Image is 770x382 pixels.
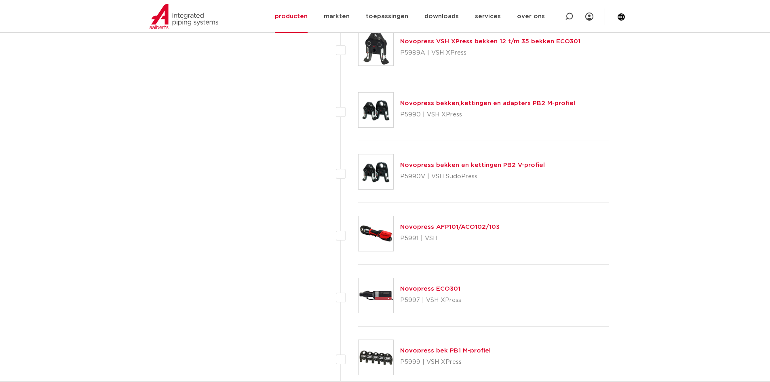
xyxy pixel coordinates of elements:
a: Novopress bekken en kettingen PB2 V-profiel [400,162,545,168]
img: Thumbnail for Novopress ECO301 [359,278,393,313]
p: P5990V | VSH SudoPress [400,170,545,183]
img: Thumbnail for Novopress bek PB1 M-profiel [359,340,393,375]
p: P5991 | VSH [400,232,500,245]
p: P5990 | VSH XPress [400,108,575,121]
a: Novopress ECO301 [400,286,460,292]
img: Thumbnail for Novopress bekken,kettingen en adapters PB2 M-profiel [359,93,393,127]
p: P5997 | VSH XPress [400,294,461,307]
img: Thumbnail for Novopress bekken en kettingen PB2 V-profiel [359,154,393,189]
a: Novopress AFP101/ACO102/103 [400,224,500,230]
p: P5999 | VSH XPress [400,356,491,369]
p: P5989A | VSH XPress [400,46,580,59]
img: Thumbnail for Novopress VSH XPress bekken 12 t/m 35 bekken ECO301 [359,31,393,65]
a: Novopress bekken,kettingen en adapters PB2 M-profiel [400,100,575,106]
img: Thumbnail for Novopress AFP101/ACO102/103 [359,216,393,251]
a: Novopress VSH XPress bekken 12 t/m 35 bekken ECO301 [400,38,580,44]
a: Novopress bek PB1 M-profiel [400,348,491,354]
